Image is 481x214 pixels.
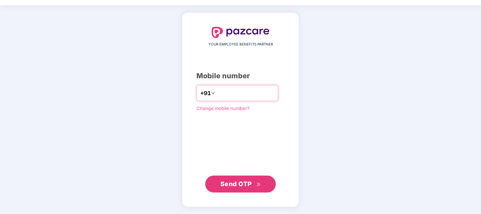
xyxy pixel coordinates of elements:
[196,105,250,111] a: Change mobile number?
[196,71,285,81] div: Mobile number
[256,182,261,187] span: double-right
[205,176,276,192] button: Send OTPdouble-right
[212,27,269,38] img: logo
[208,42,273,47] span: YOUR EMPLOYEE BENEFITS PARTNER
[211,91,215,95] span: down
[220,180,252,188] span: Send OTP
[200,89,211,98] span: +91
